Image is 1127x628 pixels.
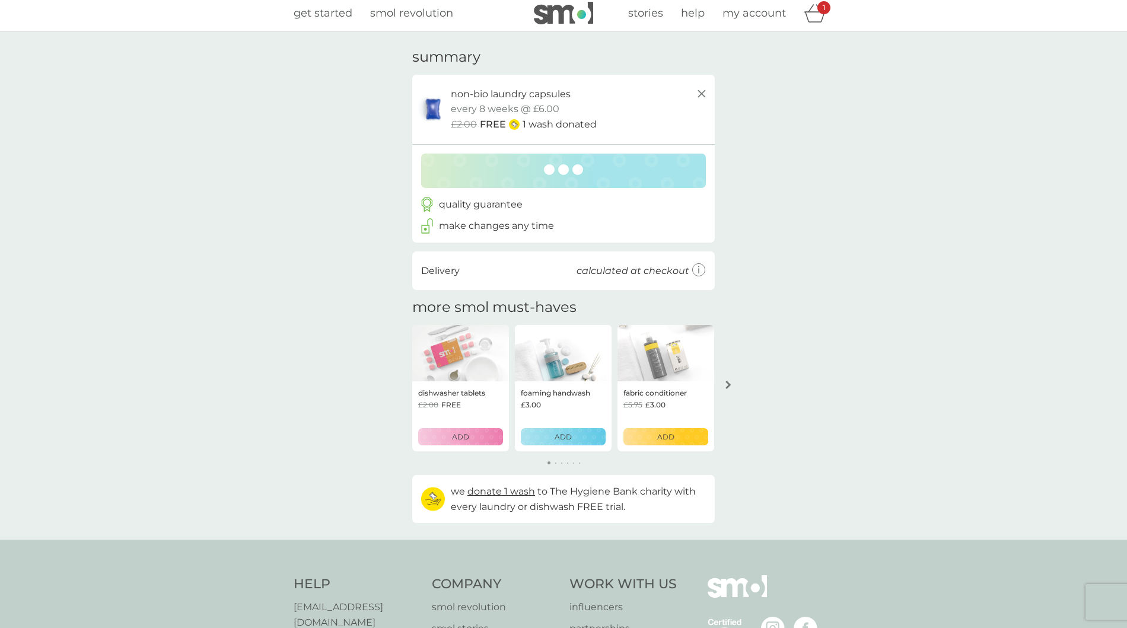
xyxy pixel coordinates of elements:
[451,484,706,514] p: we to The Hygiene Bank charity with every laundry or dishwash FREE trial.
[441,399,461,410] span: FREE
[432,600,558,615] a: smol revolution
[418,387,485,399] p: dishwasher tablets
[804,1,833,25] div: basket
[294,7,352,20] span: get started
[708,575,767,616] img: smol
[451,101,559,117] p: every 8 weeks @ £6.00
[439,218,554,234] p: make changes any time
[681,7,705,20] span: help
[623,399,642,410] span: £5.75
[451,87,571,102] p: non-bio laundry capsules
[432,575,558,594] h4: Company
[467,486,535,497] span: donate 1 wash
[418,399,438,410] span: £2.00
[294,575,420,594] h4: Help
[521,387,590,399] p: foaming handwash
[370,7,453,20] span: smol revolution
[451,117,477,132] span: £2.00
[412,49,480,66] h3: summary
[577,263,689,279] p: calculated at checkout
[418,428,503,445] button: ADD
[569,575,677,594] h4: Work With Us
[569,600,677,615] a: influencers
[645,399,666,410] span: £3.00
[534,2,593,24] img: smol
[521,399,541,410] span: £3.00
[421,263,460,279] p: Delivery
[628,7,663,20] span: stories
[722,5,786,22] a: my account
[623,428,708,445] button: ADD
[523,117,597,132] p: 1 wash donated
[623,387,687,399] p: fabric conditioner
[555,431,572,442] p: ADD
[439,197,523,212] p: quality guarantee
[722,7,786,20] span: my account
[480,117,506,132] span: FREE
[452,431,469,442] p: ADD
[294,5,352,22] a: get started
[657,431,674,442] p: ADD
[412,299,577,316] h2: more smol must-haves
[370,5,453,22] a: smol revolution
[628,5,663,22] a: stories
[681,5,705,22] a: help
[521,428,606,445] button: ADD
